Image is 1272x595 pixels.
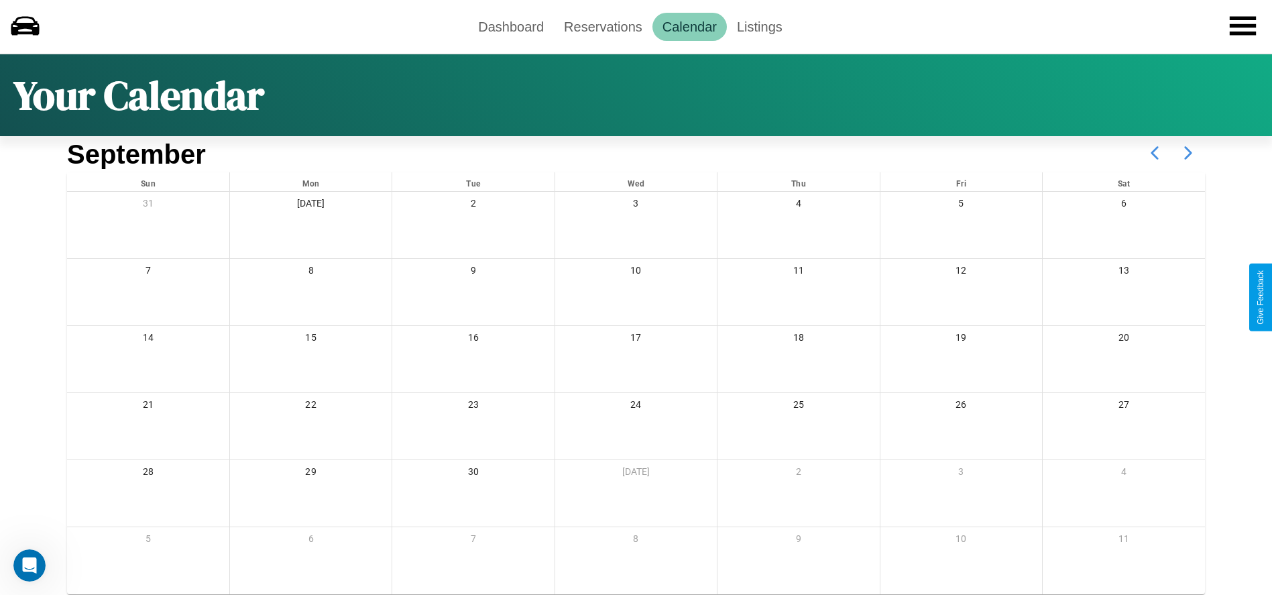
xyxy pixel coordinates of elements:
div: 11 [1043,527,1205,555]
div: 9 [717,527,879,555]
div: 7 [392,527,554,555]
a: Listings [727,13,793,41]
div: 21 [67,393,229,421]
div: 4 [1043,460,1205,488]
div: Sun [67,172,229,191]
div: 11 [717,259,879,286]
iframe: Intercom live chat [13,549,46,582]
div: 6 [230,527,392,555]
div: 2 [392,192,554,219]
div: 9 [392,259,554,286]
h1: Your Calendar [13,68,264,123]
div: 2 [717,460,879,488]
div: 28 [67,460,229,488]
div: 6 [1043,192,1205,219]
div: 26 [880,393,1042,421]
div: 4 [717,192,879,219]
div: 5 [880,192,1042,219]
div: 30 [392,460,554,488]
div: [DATE] [555,460,717,488]
div: 19 [880,326,1042,354]
div: 3 [880,460,1042,488]
a: Calendar [652,13,727,41]
div: 10 [555,259,717,286]
div: 18 [717,326,879,354]
div: Mon [230,172,392,191]
div: 7 [67,259,229,286]
div: 24 [555,393,717,421]
div: Thu [717,172,879,191]
div: 25 [717,393,879,421]
div: 16 [392,326,554,354]
div: 5 [67,527,229,555]
div: Wed [555,172,717,191]
h2: September [67,140,206,170]
div: 8 [230,259,392,286]
div: [DATE] [230,192,392,219]
div: 29 [230,460,392,488]
div: Give Feedback [1256,270,1265,325]
a: Dashboard [468,13,554,41]
div: 20 [1043,326,1205,354]
div: 3 [555,192,717,219]
div: 15 [230,326,392,354]
div: Sat [1043,172,1205,191]
div: Fri [880,172,1042,191]
div: Tue [392,172,554,191]
div: 23 [392,393,554,421]
div: 8 [555,527,717,555]
div: 31 [67,192,229,219]
div: 17 [555,326,717,354]
div: 22 [230,393,392,421]
div: 27 [1043,393,1205,421]
div: 13 [1043,259,1205,286]
div: 10 [880,527,1042,555]
a: Reservations [554,13,652,41]
div: 14 [67,326,229,354]
div: 12 [880,259,1042,286]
